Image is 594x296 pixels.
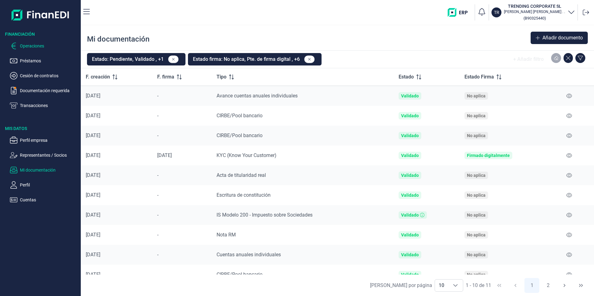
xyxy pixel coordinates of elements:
[20,181,78,189] p: Perfil
[464,73,494,81] span: Estado Firma
[86,152,147,159] div: [DATE]
[86,252,147,258] div: [DATE]
[217,152,276,158] span: KYC (Know Your Customer)
[86,232,147,238] div: [DATE]
[157,192,207,198] div: -
[10,166,78,174] button: Mi documentación
[542,34,583,42] span: Añadir documento
[370,282,432,289] div: [PERSON_NAME] por página
[10,72,78,79] button: Cesión de contratos
[466,283,491,288] span: 1 - 10 de 11
[217,113,263,119] span: CIRBE/Pool bancario
[157,93,207,99] div: -
[467,272,486,277] div: No aplica
[504,9,565,14] p: [PERSON_NAME] [PERSON_NAME] . .
[157,252,207,258] div: -
[541,278,556,293] button: Page 2
[467,113,486,118] div: No aplica
[20,137,78,144] p: Perfil empresa
[401,213,419,218] div: Validado
[20,102,78,109] p: Transacciones
[157,132,207,139] div: -
[448,8,472,17] img: erp
[494,9,499,16] p: TR
[157,172,207,178] div: -
[467,93,486,98] div: No aplica
[435,280,448,291] span: 10
[86,172,147,178] div: [DATE]
[504,3,565,9] h3: TRENDING CORPORATE SL
[86,73,110,81] span: F. creación
[217,132,263,138] span: CIRBE/Pool bancario
[20,87,78,94] p: Documentación requerida
[401,272,419,277] div: Validado
[157,73,174,81] span: F. firma
[188,53,322,65] button: Estado firma: No aplica, Pte. de firma digital , +6
[217,172,266,178] span: Acta de titularidad real
[467,252,486,257] div: No aplica
[401,193,419,198] div: Validado
[157,271,207,278] div: -
[157,152,207,159] div: [DATE]
[467,193,486,198] div: No aplica
[401,93,419,98] div: Validado
[157,232,207,238] div: -
[467,213,486,218] div: No aplica
[467,173,486,178] div: No aplica
[10,151,78,159] button: Representantes / Socios
[86,192,147,198] div: [DATE]
[10,87,78,94] button: Documentación requerida
[10,102,78,109] button: Transacciones
[401,252,419,257] div: Validado
[20,42,78,50] p: Operaciones
[448,280,463,291] div: Choose
[10,57,78,65] button: Préstamos
[157,113,207,119] div: -
[10,181,78,189] button: Perfil
[86,113,147,119] div: [DATE]
[508,278,523,293] button: Previous Page
[401,113,419,118] div: Validado
[11,5,70,25] img: Logo de aplicación
[217,271,263,277] span: CIRBE/Pool bancario
[20,151,78,159] p: Representantes / Socios
[491,3,575,22] button: TRTRENDING CORPORATE SL[PERSON_NAME] [PERSON_NAME] . .(B90325440)
[217,212,313,218] span: IS Modelo 200 - Impuesto sobre Sociedades
[20,57,78,65] p: Préstamos
[401,133,419,138] div: Validado
[20,166,78,174] p: Mi documentación
[573,278,588,293] button: Last Page
[87,53,185,65] button: Estado: Pendiente, Validado , +1
[10,196,78,204] button: Cuentas
[399,73,414,81] span: Estado
[217,93,298,99] span: Avance cuentas anuales individuales
[523,16,546,20] small: Copiar cif
[217,232,236,238] span: Nota RM
[86,93,147,99] div: [DATE]
[557,278,572,293] button: Next Page
[157,212,207,218] div: -
[524,278,539,293] button: Page 1
[492,278,507,293] button: First Page
[217,192,271,198] span: Escritura de constitución
[217,73,226,81] span: Tipo
[86,132,147,139] div: [DATE]
[401,153,419,158] div: Validado
[86,271,147,278] div: [DATE]
[401,232,419,237] div: Validado
[467,133,486,138] div: No aplica
[86,212,147,218] div: [DATE]
[531,32,588,44] button: Añadir documento
[20,196,78,204] p: Cuentas
[401,173,419,178] div: Validado
[87,34,149,44] div: Mi documentación
[467,153,510,158] div: Firmado digitalmente
[217,252,281,258] span: Cuentas anuales individuales
[10,42,78,50] button: Operaciones
[467,232,486,237] div: No aplica
[20,72,78,79] p: Cesión de contratos
[10,137,78,144] button: Perfil empresa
